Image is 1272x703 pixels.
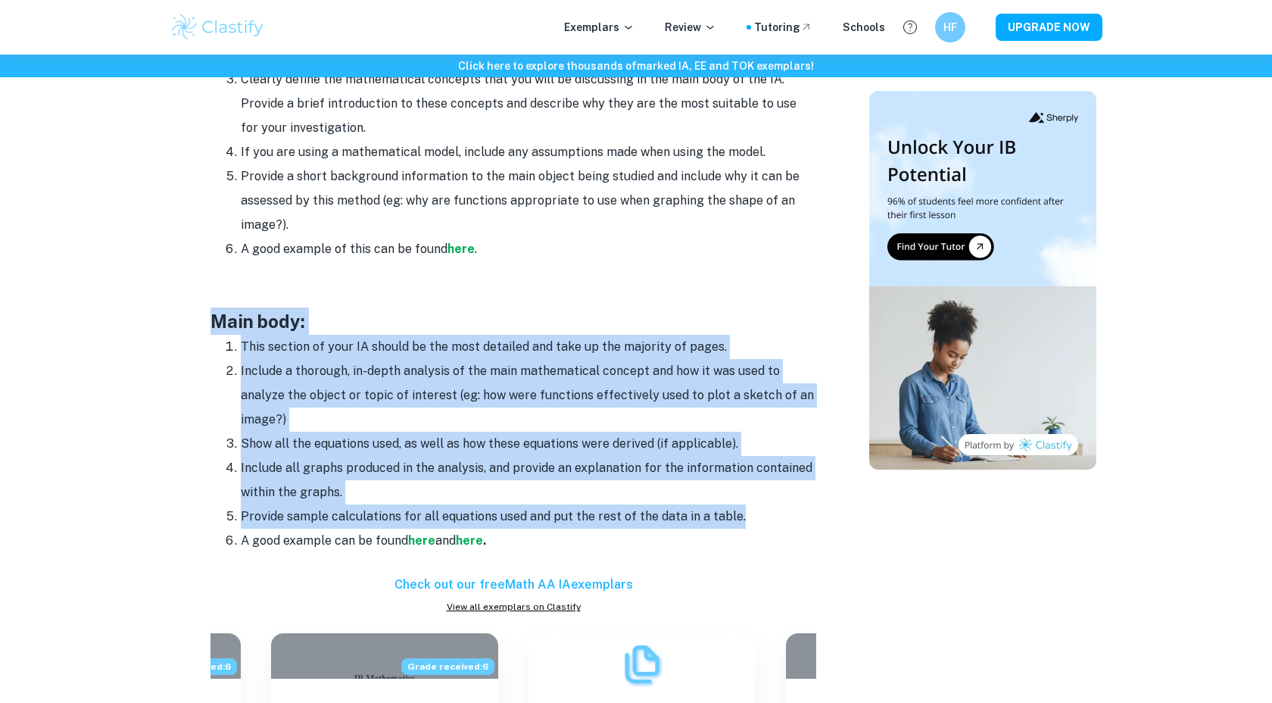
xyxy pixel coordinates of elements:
strong: . [483,533,486,548]
h6: Check out our free Math AA IA exemplars [210,576,816,594]
button: Help and Feedback [897,14,923,40]
a: Tutoring [754,19,812,36]
a: View all exemplars on Clastify [210,600,816,614]
h6: Click here to explore thousands of marked IA, EE and TOK exemplars ! [3,58,1269,74]
img: Clastify logo [170,12,266,42]
p: Exemplars [564,19,634,36]
li: A good example of this can be found . [241,237,816,261]
li: A good example can be found and [241,529,816,553]
a: here [447,242,475,256]
a: Schools [843,19,885,36]
h6: HF [942,19,959,36]
img: Exemplars [619,642,665,687]
p: Review [665,19,716,36]
a: here [456,533,483,548]
li: Include a thorough, in-depth analysis of the main mathematical concept and how it was used to ana... [241,359,816,432]
li: If you are using a mathematical model, include any assumptions made when using the model. [241,140,816,164]
li: Clearly define the mathematical concepts that you will be discussing in the main body of the IA. ... [241,67,816,140]
img: Thumbnail [869,91,1096,470]
li: Include all graphs produced in the analysis, and provide an explanation for the information conta... [241,456,816,505]
span: Grade received: 6 [401,658,494,675]
button: UPGRADE NOW [996,14,1102,41]
li: This section of your IA should be the most detailed and take up the majority of pages. [241,335,816,359]
button: HF [935,12,965,42]
li: Provide sample calculations for all equations used and put the rest of the data in a table. [241,505,816,529]
li: Provide a short background information to the main object being studied and include why it can be... [241,164,816,237]
h3: Main body: [210,308,816,335]
li: Show all the equations used, as well as how these equations were derived (if applicable). [241,432,816,456]
a: here [408,533,435,548]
